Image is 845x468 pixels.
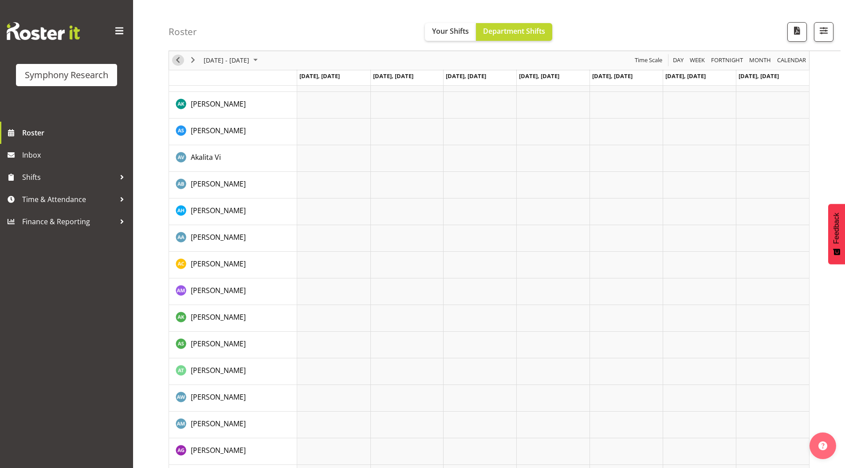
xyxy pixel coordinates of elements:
[22,215,115,228] span: Finance & Reporting
[169,27,197,37] h4: Roster
[22,171,115,184] span: Shifts
[818,441,827,450] img: help-xxl-2.png
[828,204,845,264] button: Feedback - Show survey
[22,193,115,206] span: Time & Attendance
[22,148,129,162] span: Inbox
[25,68,108,82] div: Symphony Research
[7,22,80,40] img: Rosterit website logo
[22,126,129,139] span: Roster
[814,22,833,42] button: Filter Shifts
[833,213,841,244] span: Feedback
